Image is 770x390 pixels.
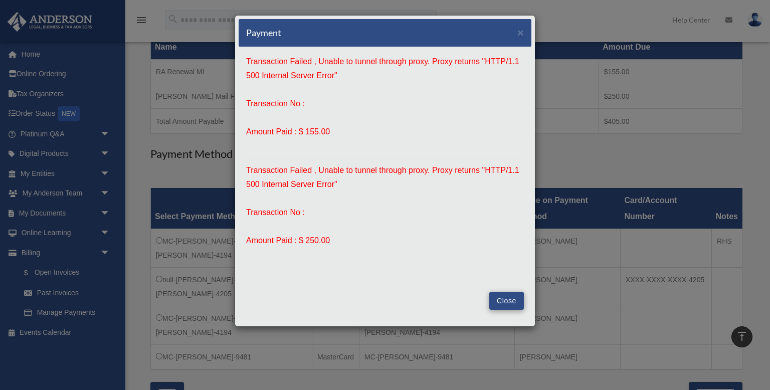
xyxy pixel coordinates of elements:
[517,27,524,38] span: ×
[517,27,524,38] button: Close
[246,55,524,83] p: Transaction Failed , Unable to tunnel through proxy. Proxy returns "HTTP/1.1 500 Internal Server ...
[246,97,524,111] p: Transaction No :
[246,206,524,220] p: Transaction No :
[246,234,524,248] p: Amount Paid : $ 250.00
[246,125,524,139] p: Amount Paid : $ 155.00
[489,292,524,310] button: Close
[246,27,281,39] h5: Payment
[246,163,524,191] p: Transaction Failed , Unable to tunnel through proxy. Proxy returns "HTTP/1.1 500 Internal Server ...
